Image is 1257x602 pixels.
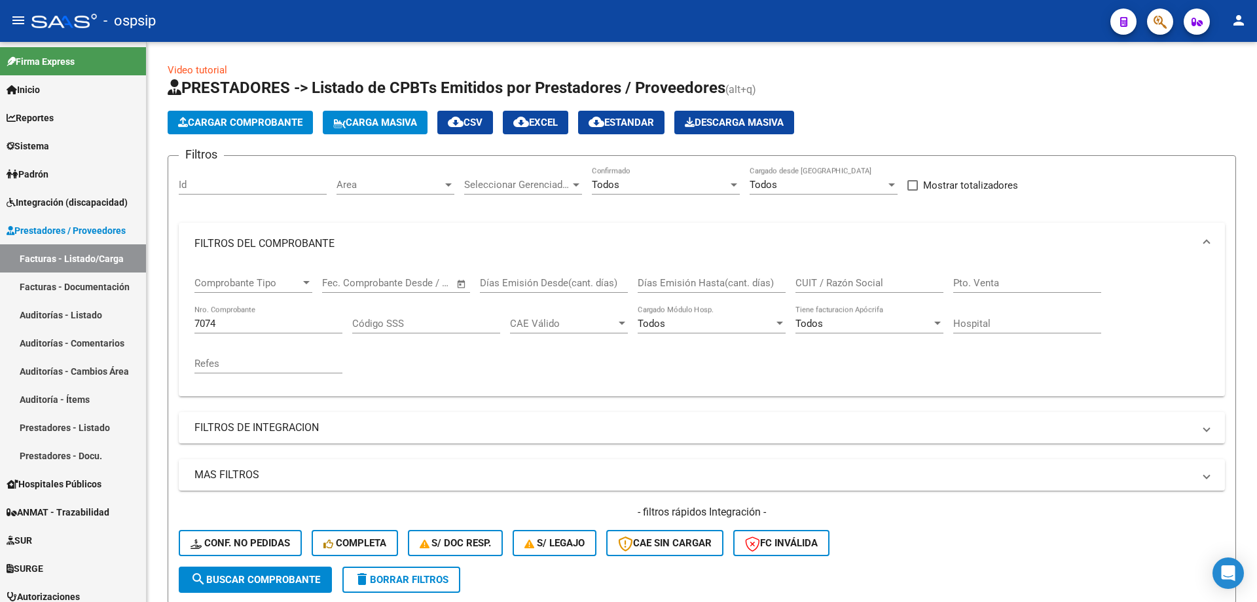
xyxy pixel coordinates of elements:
button: Open calendar [454,276,469,292]
span: Sistema [7,139,49,153]
button: S/ Doc Resp. [408,530,503,556]
span: S/ legajo [524,537,585,549]
mat-icon: delete [354,571,370,587]
span: Completa [323,537,386,549]
span: ANMAT - Trazabilidad [7,505,109,519]
span: PRESTADORES -> Listado de CPBTs Emitidos por Prestadores / Proveedores [168,79,725,97]
span: Todos [750,179,777,191]
span: SUR [7,533,32,548]
a: Video tutorial [168,64,227,76]
span: - ospsip [103,7,156,35]
mat-icon: person [1231,12,1247,28]
span: Todos [592,179,619,191]
div: FILTROS DEL COMPROBANTE [179,265,1225,396]
button: CSV [437,111,493,134]
span: Hospitales Públicos [7,477,101,491]
span: Padrón [7,167,48,181]
button: CAE SIN CARGAR [606,530,723,556]
input: Fecha fin [387,277,450,289]
span: Area [337,179,443,191]
span: (alt+q) [725,83,756,96]
span: EXCEL [513,117,558,128]
span: Todos [795,318,823,329]
h3: Filtros [179,145,224,164]
mat-icon: search [191,571,206,587]
span: CAE SIN CARGAR [618,537,712,549]
span: Descarga Masiva [685,117,784,128]
span: Carga Masiva [333,117,417,128]
button: S/ legajo [513,530,596,556]
span: CSV [448,117,483,128]
span: FC Inválida [745,537,818,549]
mat-panel-title: MAS FILTROS [194,468,1193,482]
span: CAE Válido [510,318,616,329]
span: Cargar Comprobante [178,117,302,128]
app-download-masive: Descarga masiva de comprobantes (adjuntos) [674,111,794,134]
span: S/ Doc Resp. [420,537,492,549]
div: Open Intercom Messenger [1212,557,1244,589]
span: Todos [638,318,665,329]
span: Mostrar totalizadores [923,178,1018,193]
mat-panel-title: FILTROS DEL COMPROBANTE [194,236,1193,251]
button: Carga Masiva [323,111,428,134]
span: Borrar Filtros [354,574,448,586]
mat-icon: cloud_download [448,114,464,130]
button: Borrar Filtros [342,567,460,593]
span: SURGE [7,561,43,576]
mat-expansion-panel-header: MAS FILTROS [179,459,1225,491]
h4: - filtros rápidos Integración - [179,505,1225,519]
span: Reportes [7,111,54,125]
button: FC Inválida [733,530,829,556]
span: Integración (discapacidad) [7,195,128,210]
mat-icon: menu [10,12,26,28]
span: Buscar Comprobante [191,574,320,586]
span: Seleccionar Gerenciador [464,179,570,191]
mat-panel-title: FILTROS DE INTEGRACION [194,421,1193,435]
button: Cargar Comprobante [168,111,313,134]
mat-expansion-panel-header: FILTROS DEL COMPROBANTE [179,223,1225,265]
span: Conf. no pedidas [191,537,290,549]
button: Completa [312,530,398,556]
span: Inicio [7,83,40,97]
span: Estandar [589,117,654,128]
mat-expansion-panel-header: FILTROS DE INTEGRACION [179,412,1225,443]
button: Conf. no pedidas [179,530,302,556]
button: Descarga Masiva [674,111,794,134]
span: Firma Express [7,54,75,69]
button: EXCEL [503,111,568,134]
mat-icon: cloud_download [589,114,604,130]
span: Comprobante Tipo [194,277,301,289]
mat-icon: cloud_download [513,114,529,130]
input: Fecha inicio [322,277,375,289]
span: Prestadores / Proveedores [7,223,126,238]
button: Buscar Comprobante [179,567,332,593]
button: Estandar [578,111,665,134]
